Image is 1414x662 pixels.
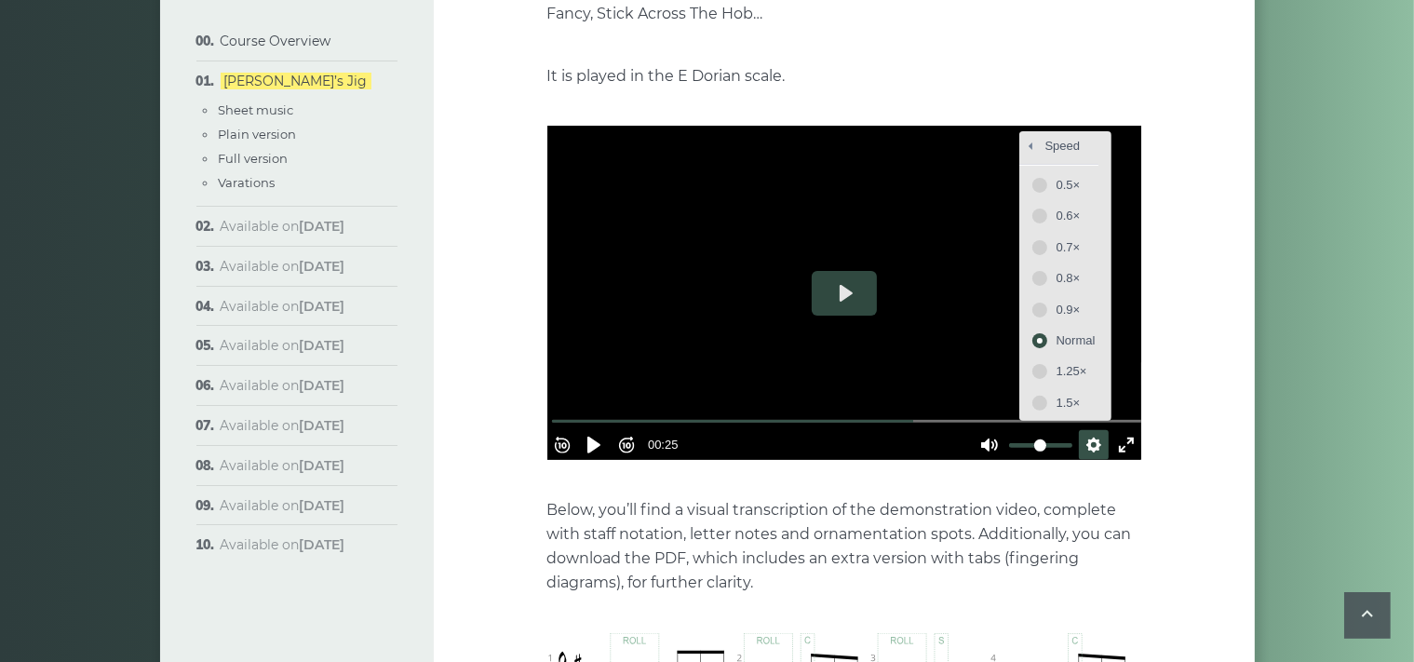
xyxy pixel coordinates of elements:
span: Available on [221,417,345,434]
strong: [DATE] [300,218,345,235]
a: Varations [219,175,276,190]
strong: [DATE] [300,417,345,434]
span: Available on [221,536,345,553]
a: Sheet music [219,102,294,117]
span: Available on [221,218,345,235]
a: Full version [219,151,289,166]
span: Available on [221,377,345,394]
p: Below, you’ll find a visual transcription of the demonstration video, complete with staff notatio... [547,498,1141,595]
span: Available on [221,337,345,354]
strong: [DATE] [300,258,345,275]
strong: [DATE] [300,377,345,394]
strong: [DATE] [300,337,345,354]
strong: [DATE] [300,298,345,315]
span: Available on [221,298,345,315]
a: Course Overview [221,33,331,49]
span: Available on [221,497,345,514]
a: Plain version [219,127,297,142]
a: [PERSON_NAME]’s Jig [221,73,371,89]
strong: [DATE] [300,497,345,514]
strong: [DATE] [300,536,345,553]
p: It is played in the E Dorian scale. [547,64,1141,88]
strong: [DATE] [300,457,345,474]
span: Available on [221,457,345,474]
span: Available on [221,258,345,275]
